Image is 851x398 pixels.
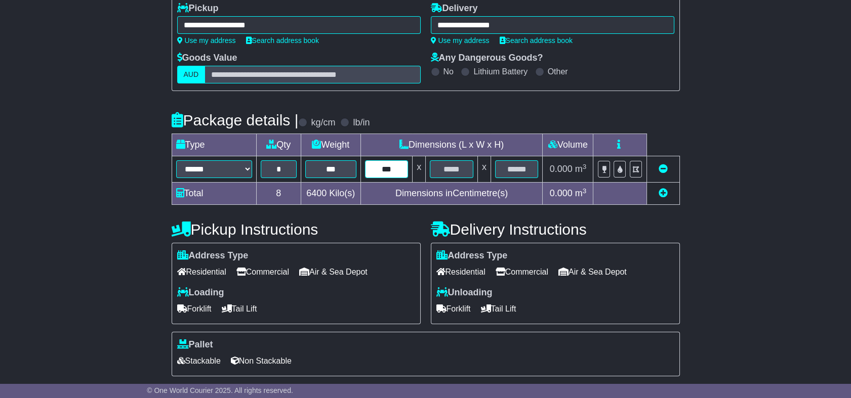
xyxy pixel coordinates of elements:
[246,36,319,45] a: Search address book
[177,339,213,350] label: Pallet
[558,264,627,280] span: Air & Sea Depot
[222,301,257,317] span: Tail Lift
[360,183,543,205] td: Dimensions in Centimetre(s)
[500,36,573,45] a: Search address book
[177,3,219,14] label: Pickup
[481,301,516,317] span: Tail Lift
[659,164,668,174] a: Remove this item
[543,134,593,156] td: Volume
[177,53,237,64] label: Goods Value
[550,188,573,198] span: 0.000
[177,250,249,261] label: Address Type
[575,164,587,174] span: m
[172,221,421,238] h4: Pickup Instructions
[575,188,587,198] span: m
[550,164,573,174] span: 0.000
[256,183,301,205] td: 8
[147,386,293,394] span: © One World Courier 2025. All rights reserved.
[436,250,508,261] label: Address Type
[431,3,478,14] label: Delivery
[659,188,668,198] a: Add new item
[477,156,491,183] td: x
[177,287,224,298] label: Loading
[301,183,360,205] td: Kilo(s)
[353,117,370,128] label: lb/in
[431,221,680,238] h4: Delivery Instructions
[177,66,206,83] label: AUD
[548,67,568,76] label: Other
[177,264,226,280] span: Residential
[177,353,221,369] span: Stackable
[436,264,485,280] span: Residential
[436,301,471,317] span: Forklift
[583,187,587,195] sup: 3
[177,301,212,317] span: Forklift
[431,53,543,64] label: Any Dangerous Goods?
[360,134,543,156] td: Dimensions (L x W x H)
[436,287,493,298] label: Unloading
[172,134,256,156] td: Type
[299,264,368,280] span: Air & Sea Depot
[256,134,301,156] td: Qty
[311,117,335,128] label: kg/cm
[301,134,360,156] td: Weight
[236,264,289,280] span: Commercial
[443,67,454,76] label: No
[172,183,256,205] td: Total
[172,112,299,128] h4: Package details |
[583,163,587,170] sup: 3
[231,353,292,369] span: Non Stackable
[306,188,327,198] span: 6400
[473,67,528,76] label: Lithium Battery
[177,36,236,45] a: Use my address
[413,156,426,183] td: x
[496,264,548,280] span: Commercial
[431,36,490,45] a: Use my address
